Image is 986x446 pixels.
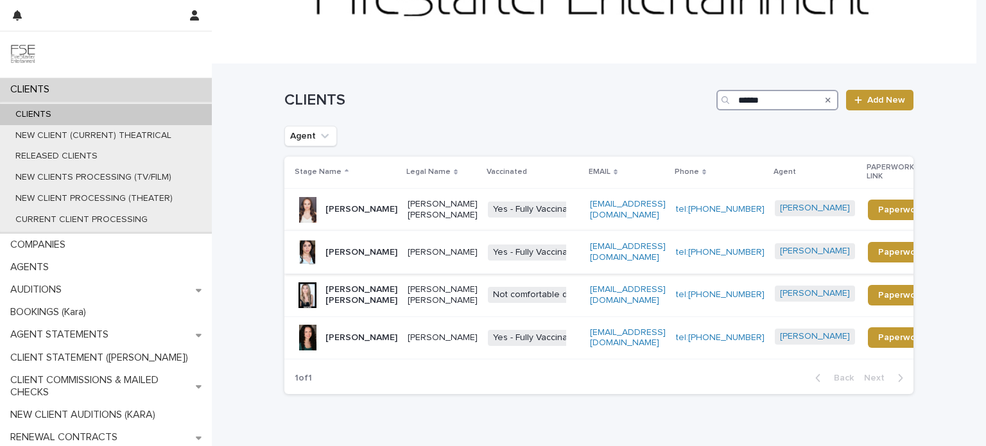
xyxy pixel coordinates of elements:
[487,165,527,179] p: Vaccinated
[5,151,108,162] p: RELEASED CLIENTS
[589,165,610,179] p: EMAIL
[805,372,859,384] button: Back
[284,231,955,274] tr: [PERSON_NAME][PERSON_NAME]Yes - Fully Vaccinated[EMAIL_ADDRESS][DOMAIN_NAME]tel:[PHONE_NUMBER][PE...
[325,332,397,343] p: [PERSON_NAME]
[408,284,478,306] p: [PERSON_NAME] [PERSON_NAME]
[676,290,765,299] a: tel:[PHONE_NUMBER]
[488,244,586,261] span: Yes - Fully Vaccinated
[284,273,955,316] tr: [PERSON_NAME] [PERSON_NAME][PERSON_NAME] [PERSON_NAME]Not comfortable disclosing my private medic...
[868,285,934,305] a: Paperwork
[5,306,96,318] p: BOOKINGS (Kara)
[5,83,60,96] p: CLIENTS
[868,242,934,262] a: Paperwork
[325,284,397,306] p: [PERSON_NAME] [PERSON_NAME]
[590,242,666,262] a: [EMAIL_ADDRESS][DOMAIN_NAME]
[406,165,451,179] p: Legal Name
[488,330,586,346] span: Yes - Fully Vaccinated
[5,109,62,120] p: CLIENTS
[284,363,322,394] p: 1 of 1
[5,261,59,273] p: AGENTS
[878,248,924,257] span: Paperwork
[5,284,72,296] p: AUDITIONS
[5,329,119,341] p: AGENT STATEMENTS
[5,214,158,225] p: CURRENT CLIENT PROCESSING
[408,332,478,343] p: [PERSON_NAME]
[408,247,478,258] p: [PERSON_NAME]
[590,285,666,305] a: [EMAIL_ADDRESS][DOMAIN_NAME]
[676,248,765,257] a: tel:[PHONE_NUMBER]
[676,333,765,342] a: tel:[PHONE_NUMBER]
[295,165,342,179] p: Stage Name
[5,409,166,421] p: NEW CLIENT AUDITIONS (KARA)
[488,287,736,303] span: Not comfortable disclosing my private medical information
[780,246,850,257] a: [PERSON_NAME]
[878,291,924,300] span: Paperwork
[5,352,198,364] p: CLIENT STATEMENT ([PERSON_NAME])
[5,172,182,183] p: NEW CLIENTS PROCESSING (TV/FILM)
[878,333,924,342] span: Paperwork
[5,239,76,251] p: COMPANIES
[716,90,838,110] input: Search
[878,205,924,214] span: Paperwork
[868,200,934,220] a: Paperwork
[5,193,183,204] p: NEW CLIENT PROCESSING (THEATER)
[864,373,892,382] span: Next
[826,373,854,382] span: Back
[867,96,905,105] span: Add New
[846,90,913,110] a: Add New
[408,199,478,221] p: [PERSON_NAME] [PERSON_NAME]
[868,327,934,348] a: Paperwork
[780,288,850,299] a: [PERSON_NAME]
[5,431,128,443] p: RENEWAL CONTRACTS
[5,130,182,141] p: NEW CLIENT (CURRENT) THEATRICAL
[774,165,796,179] p: Agent
[284,126,337,146] button: Agent
[590,200,666,219] a: [EMAIL_ADDRESS][DOMAIN_NAME]
[5,374,196,399] p: CLIENT COMMISSIONS & MAILED CHECKS
[780,203,850,214] a: [PERSON_NAME]
[488,202,586,218] span: Yes - Fully Vaccinated
[867,160,927,184] p: PAPERWORK LINK
[675,165,699,179] p: Phone
[10,42,36,67] img: 9JgRvJ3ETPGCJDhvPVA5
[284,91,711,110] h1: CLIENTS
[780,331,850,342] a: [PERSON_NAME]
[284,316,955,359] tr: [PERSON_NAME][PERSON_NAME]Yes - Fully Vaccinated[EMAIL_ADDRESS][DOMAIN_NAME]tel:[PHONE_NUMBER][PE...
[676,205,765,214] a: tel:[PHONE_NUMBER]
[325,247,397,258] p: [PERSON_NAME]
[859,372,913,384] button: Next
[325,204,397,215] p: [PERSON_NAME]
[590,328,666,348] a: [EMAIL_ADDRESS][DOMAIN_NAME]
[284,188,955,231] tr: [PERSON_NAME][PERSON_NAME] [PERSON_NAME]Yes - Fully Vaccinated[EMAIL_ADDRESS][DOMAIN_NAME]tel:[PH...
